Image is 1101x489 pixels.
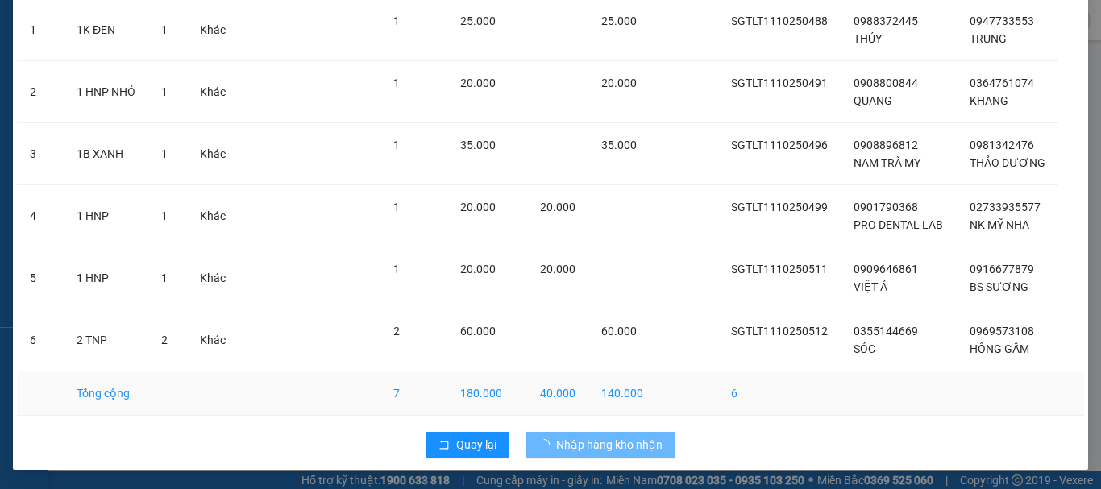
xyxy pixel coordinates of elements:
[426,432,509,458] button: rollbackQuay lại
[393,325,400,338] span: 2
[731,325,828,338] span: SGTLT1110250512
[854,218,943,231] span: PRO DENTAL LAB
[970,280,1028,293] span: BS SƯƠNG
[460,15,496,27] span: 25.000
[187,309,239,371] td: Khác
[854,280,887,293] span: VIỆT Á
[456,436,496,454] span: Quay lại
[854,201,918,213] span: 0901790368
[718,371,841,416] td: 6
[460,325,496,338] span: 60.000
[64,185,148,247] td: 1 HNP
[556,436,663,454] span: Nhập hàng kho nhận
[731,201,828,213] span: SGTLT1110250499
[970,15,1034,27] span: 0947733553
[970,77,1034,89] span: 0364761074
[161,334,168,346] span: 2
[460,263,496,276] span: 20.000
[187,185,239,247] td: Khác
[731,263,828,276] span: SGTLT1110250511
[17,247,64,309] td: 5
[460,201,496,213] span: 20.000
[380,371,447,416] td: 7
[161,23,168,36] span: 1
[64,309,148,371] td: 2 TNP
[393,263,400,276] span: 1
[970,32,1007,45] span: TRUNG
[527,371,588,416] td: 40.000
[970,201,1041,213] span: 02733935577
[64,247,148,309] td: 1 HNP
[460,77,496,89] span: 20.000
[970,325,1034,338] span: 0969573108
[601,15,637,27] span: 25.000
[187,123,239,185] td: Khác
[540,201,575,213] span: 20.000
[854,156,920,169] span: NAM TRÀ MY
[970,218,1029,231] span: NK MỸ NHA
[17,185,64,247] td: 4
[601,325,637,338] span: 60.000
[970,94,1008,107] span: KHANG
[393,77,400,89] span: 1
[17,309,64,371] td: 6
[854,325,918,338] span: 0355144669
[526,432,675,458] button: Nhập hàng kho nhận
[854,139,918,151] span: 0908896812
[393,139,400,151] span: 1
[161,147,168,160] span: 1
[393,201,400,213] span: 1
[588,371,656,416] td: 140.000
[854,15,918,27] span: 0988372445
[854,94,892,107] span: QUANG
[64,61,148,123] td: 1 HNP NHỎ
[731,15,828,27] span: SGTLT1110250488
[970,156,1045,169] span: THẢO DƯƠNG
[17,123,64,185] td: 3
[854,342,875,355] span: SÓC
[538,439,556,450] span: loading
[187,61,239,123] td: Khác
[161,209,168,222] span: 1
[447,371,527,416] td: 180.000
[601,77,637,89] span: 20.000
[970,263,1034,276] span: 0916677879
[393,15,400,27] span: 1
[854,263,918,276] span: 0909646861
[438,439,450,452] span: rollback
[64,123,148,185] td: 1B XANH
[460,139,496,151] span: 35.000
[161,85,168,98] span: 1
[731,139,828,151] span: SGTLT1110250496
[601,139,637,151] span: 35.000
[540,263,575,276] span: 20.000
[731,77,828,89] span: SGTLT1110250491
[17,61,64,123] td: 2
[854,32,882,45] span: THÚY
[64,371,148,416] td: Tổng cộng
[161,271,168,284] span: 1
[970,342,1029,355] span: HỒNG GẤM
[854,77,918,89] span: 0908800844
[970,139,1034,151] span: 0981342476
[187,247,239,309] td: Khác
